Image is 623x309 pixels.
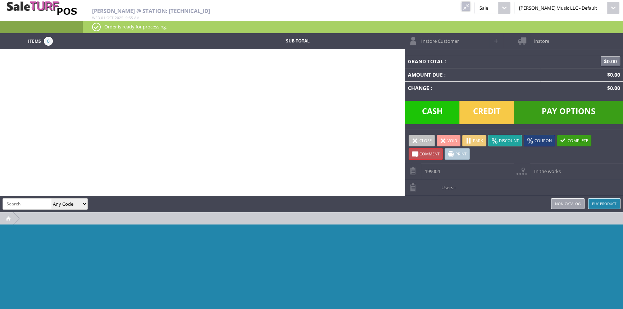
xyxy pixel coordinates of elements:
[474,2,498,14] span: Sale
[454,184,456,191] span: -
[601,56,620,66] span: $0.00
[514,2,607,14] span: [PERSON_NAME] Music LLC - Default
[530,163,560,174] span: In the works
[459,101,514,124] span: Credit
[557,135,591,146] a: Complete
[28,37,41,45] span: Items
[405,81,541,95] td: Change :
[588,198,620,209] a: Buy Product
[418,33,459,44] span: Instore Customer
[243,37,352,46] td: Sub Total
[445,148,470,160] a: Print
[438,180,456,191] span: Users:
[92,15,100,20] span: Wed
[92,8,404,14] h2: [PERSON_NAME] @ Station: [TECHNICAL_ID]
[405,68,541,81] td: Amount Due :
[524,135,555,146] a: Coupon
[92,23,614,31] p: Order is ready for processing.
[101,15,105,20] span: 01
[44,37,53,46] span: 0
[405,101,460,124] span: Cash
[488,135,522,146] a: Discount
[409,135,435,146] a: Close
[92,15,140,20] span: , :
[462,135,486,146] a: Park
[129,15,133,20] span: 55
[419,151,440,156] span: Comment
[551,198,585,209] a: Non-catalog
[405,55,541,68] td: Grand Total :
[134,15,140,20] span: am
[115,15,123,20] span: 2025
[604,71,620,78] span: $0.00
[604,85,620,91] span: $0.00
[106,15,114,20] span: Oct
[530,33,549,44] span: instore
[3,199,51,209] input: Search
[421,163,440,174] span: 199004
[514,101,623,124] span: Pay Options
[126,15,128,20] span: 9
[437,135,460,146] a: Void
